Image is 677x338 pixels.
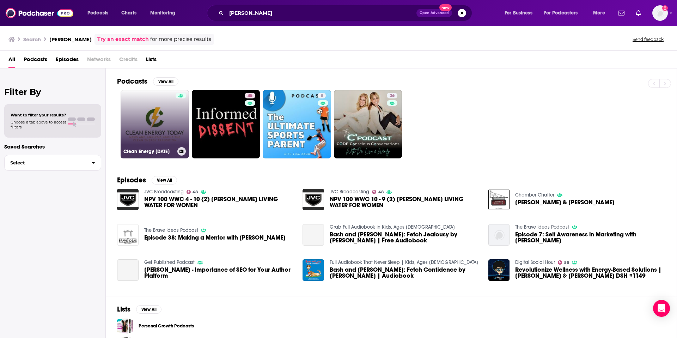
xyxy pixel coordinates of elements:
span: NPV 100 WWC 4 - 10 (2) [PERSON_NAME] LIVING WATER FOR WOMEN [144,196,294,208]
img: Podchaser - Follow, Share and Rate Podcasts [6,6,73,20]
button: open menu [588,7,614,19]
button: open menu [83,7,117,19]
div: Search podcasts, credits, & more... [214,5,479,21]
a: 56 [558,260,569,265]
a: Show notifications dropdown [633,7,644,19]
a: Lists [146,54,157,68]
img: NPV 100 WWC 10 - 9 (2) Lisa Cohn LIVING WATER FOR WOMEN [303,189,324,210]
span: NPV 100 WWC 10 - 9 (2) [PERSON_NAME] LIVING WATER FOR WOMEN [330,196,480,208]
h3: Search [23,36,41,43]
img: NPV 100 WWC 4 - 10 (2) Lisa Cohn LIVING WATER FOR WOMEN [117,189,139,210]
span: Episode 7: Self Awareness in Marketing with [PERSON_NAME] [515,231,665,243]
a: Bash and Lucy: Fetch Jealousy by Lisa Cohn | Free Audiobook [330,231,480,243]
button: View All [136,305,161,314]
a: Episodes [56,54,79,68]
span: Credits [119,54,138,68]
img: User Profile [652,5,668,21]
a: 48 [187,190,198,194]
a: 8 [318,93,326,98]
h2: Lists [117,305,130,314]
button: open menu [145,7,184,19]
a: Try an exact match [97,35,149,43]
a: Get Published Podcast [144,259,195,265]
span: Open Advanced [420,11,449,15]
button: Show profile menu [652,5,668,21]
h3: [PERSON_NAME] [49,36,92,43]
a: PodcastsView All [117,77,178,86]
a: Lisa Cohn & David Friedman [515,199,615,205]
img: Episode 38: Making a Mentor with Lisa Cohn [117,224,139,246]
span: Bash and [PERSON_NAME]: Fetch Confidence by [PERSON_NAME] | Audiobook [330,267,480,279]
a: NPV 100 WWC 4 - 10 (2) Lisa Cohn LIVING WATER FOR WOMEN [144,196,294,208]
span: More [593,8,605,18]
span: 48 [193,191,198,194]
img: Revolutionize Wellness with Energy-Based Solutions | Wendy Cohn-Osborne & Dr. Lisa Piper DSH #1149 [488,259,510,281]
a: Digital Social Hour [515,259,555,265]
a: ListsView All [117,305,161,314]
a: EpisodesView All [117,176,177,185]
span: Personal Growth Podcasts [117,318,133,334]
span: Choose a tab above to access filters. [11,120,66,129]
a: Podcasts [24,54,47,68]
span: for more precise results [150,35,211,43]
svg: Add a profile image [662,5,668,11]
span: Bash and [PERSON_NAME]: Fetch Jealousy by [PERSON_NAME] | Free Audiobook [330,231,480,243]
a: 45 [245,93,255,98]
a: 48 [372,190,384,194]
a: 45 [192,90,260,158]
a: All [8,54,15,68]
a: JVC Broadcasting [144,189,184,195]
span: 8 [321,92,323,99]
a: Bash and Lucy: Fetch Jealousy by Lisa Cohn | Free Audiobook [303,224,324,246]
button: open menu [539,7,588,19]
a: Lisa Cohn - Importance of SEO for Your Author Platform [117,259,139,281]
span: Want to filter your results? [11,113,66,117]
span: 48 [378,191,384,194]
h2: Filter By [4,87,101,97]
a: 26 [387,93,397,98]
span: 56 [564,261,569,264]
h2: Episodes [117,176,146,185]
button: open menu [500,7,541,19]
span: New [439,4,452,11]
a: 26 [334,90,402,158]
a: The Brave Ideas Podcast [144,227,198,233]
span: Select [5,161,86,165]
div: Open Intercom Messenger [653,300,670,317]
a: Lisa Cohn - Importance of SEO for Your Author Platform [144,267,294,279]
h3: Clean Energy [DATE] [123,149,175,155]
a: The Brave Ideas Podcast [515,224,569,230]
button: Select [4,155,101,171]
span: Logged in as inkhouseNYC [652,5,668,21]
a: Show notifications dropdown [615,7,627,19]
a: Charts [117,7,141,19]
button: Open AdvancedNew [416,9,452,17]
span: Networks [87,54,111,68]
img: Episode 7: Self Awareness in Marketing with Lisa Cohn [488,224,510,246]
span: [PERSON_NAME] - Importance of SEO for Your Author Platform [144,267,294,279]
button: View All [153,77,178,86]
span: Episode 38: Making a Mentor with [PERSON_NAME] [144,235,286,241]
button: View All [152,176,177,185]
a: 8 [263,90,331,158]
a: Episode 38: Making a Mentor with Lisa Cohn [144,235,286,241]
a: JVC Broadcasting [330,189,369,195]
span: Monitoring [150,8,175,18]
a: NPV 100 WWC 10 - 9 (2) Lisa Cohn LIVING WATER FOR WOMEN [330,196,480,208]
input: Search podcasts, credits, & more... [226,7,416,19]
a: Grab Full Audiobook in Kids, Ages 5-7 [330,224,455,230]
a: Full Audiobook That Never Sleep | Kids, Ages 5-7 [330,259,478,265]
p: Saved Searches [4,143,101,150]
img: Lisa Cohn & David Friedman [488,189,510,210]
span: [PERSON_NAME] & [PERSON_NAME] [515,199,615,205]
span: Charts [121,8,136,18]
span: Podcasts [87,8,108,18]
a: Revolutionize Wellness with Energy-Based Solutions | Wendy Cohn-Osborne & Dr. Lisa Piper DSH #1149 [515,267,665,279]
